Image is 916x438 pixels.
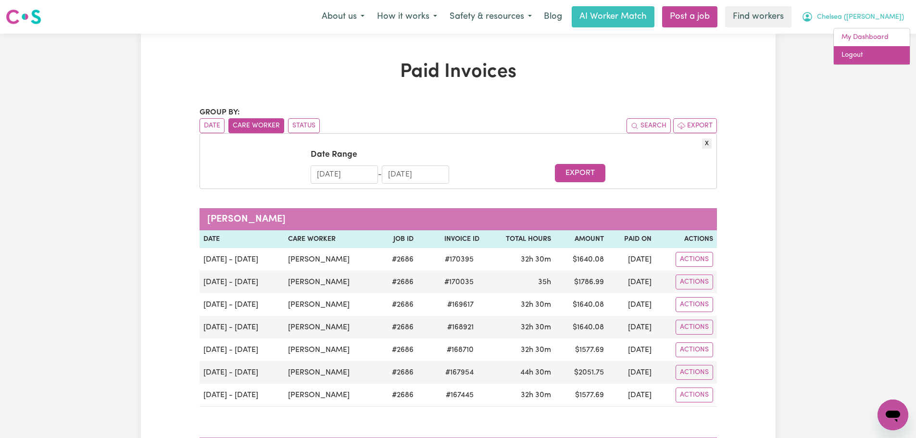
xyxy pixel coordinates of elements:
td: [DATE] [608,248,655,271]
td: [PERSON_NAME] [284,338,378,361]
td: $ 1640.08 [555,248,608,271]
a: Careseekers logo [6,6,41,28]
div: My Account [833,28,910,65]
td: [DATE] [608,338,655,361]
input: Start Date [311,165,378,184]
td: [DATE] [608,361,655,384]
th: Actions [655,230,716,249]
button: sort invoices by care worker [228,118,284,133]
td: # 2686 [378,316,418,338]
button: sort invoices by paid status [288,118,320,133]
button: Actions [676,365,713,380]
button: Actions [676,297,713,312]
h1: Paid Invoices [200,61,717,84]
td: # 2686 [378,384,418,407]
td: # 2686 [378,271,418,293]
a: Find workers [725,6,791,27]
td: [DATE] - [DATE] [200,271,284,293]
td: [PERSON_NAME] [284,248,378,271]
span: 32 hours 30 minutes [521,256,551,263]
span: 32 hours 30 minutes [521,391,551,399]
td: [DATE] [608,384,655,407]
span: # 170035 [439,276,479,288]
td: [DATE] - [DATE] [200,293,284,316]
td: [DATE] - [DATE] [200,248,284,271]
a: Logout [834,46,910,64]
button: My Account [795,7,910,27]
td: # 2686 [378,293,418,316]
a: Blog [538,6,568,27]
button: How it works [371,7,443,27]
td: $ 1577.69 [555,384,608,407]
td: $ 1786.99 [555,271,608,293]
th: Paid On [608,230,655,249]
label: Date Range [311,149,357,161]
td: $ 1577.69 [555,338,608,361]
td: [DATE] [608,293,655,316]
button: Safety & resources [443,7,538,27]
span: 44 hours 30 minutes [520,369,551,376]
iframe: Button to launch messaging window [878,400,908,430]
button: sort invoices by date [200,118,225,133]
span: 32 hours 30 minutes [521,301,551,309]
a: Post a job [662,6,717,27]
span: # 167954 [439,367,479,378]
input: End Date [382,165,449,184]
a: AI Worker Match [572,6,654,27]
td: [DATE] - [DATE] [200,384,284,407]
span: # 168921 [441,322,479,333]
td: $ 1640.08 [555,293,608,316]
td: [PERSON_NAME] [284,361,378,384]
td: [DATE] [608,271,655,293]
span: 32 hours 30 minutes [521,346,551,354]
span: # 170395 [439,254,479,265]
td: $ 1640.08 [555,316,608,338]
td: [DATE] - [DATE] [200,316,284,338]
span: # 169617 [441,299,479,311]
button: Actions [676,342,713,357]
span: Group by: [200,109,240,116]
td: [DATE] - [DATE] [200,361,284,384]
img: Careseekers logo [6,8,41,25]
td: [PERSON_NAME] [284,271,378,293]
button: Search [627,118,671,133]
span: 35 hours [538,278,551,286]
button: About us [315,7,371,27]
span: # 168710 [441,344,479,356]
td: [PERSON_NAME] [284,316,378,338]
button: X [702,138,712,149]
button: Export [555,164,605,182]
td: [PERSON_NAME] [284,293,378,316]
span: # 167445 [440,389,479,401]
button: Export [673,118,717,133]
th: Invoice ID [417,230,483,249]
td: # 2686 [378,248,418,271]
span: 32 hours 30 minutes [521,324,551,331]
div: - [378,169,382,180]
caption: [PERSON_NAME] [200,208,717,230]
td: [DATE] - [DATE] [200,338,284,361]
td: # 2686 [378,361,418,384]
span: Chelsea ([PERSON_NAME]) [817,12,904,23]
th: Care Worker [284,230,378,249]
td: $ 2051.75 [555,361,608,384]
button: Actions [676,275,713,289]
td: # 2686 [378,338,418,361]
button: Actions [676,388,713,402]
td: [DATE] [608,316,655,338]
th: Total Hours [483,230,555,249]
th: Job ID [378,230,418,249]
th: Amount [555,230,608,249]
th: Date [200,230,284,249]
td: [PERSON_NAME] [284,384,378,407]
a: My Dashboard [834,28,910,47]
button: Actions [676,252,713,267]
button: Actions [676,320,713,335]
